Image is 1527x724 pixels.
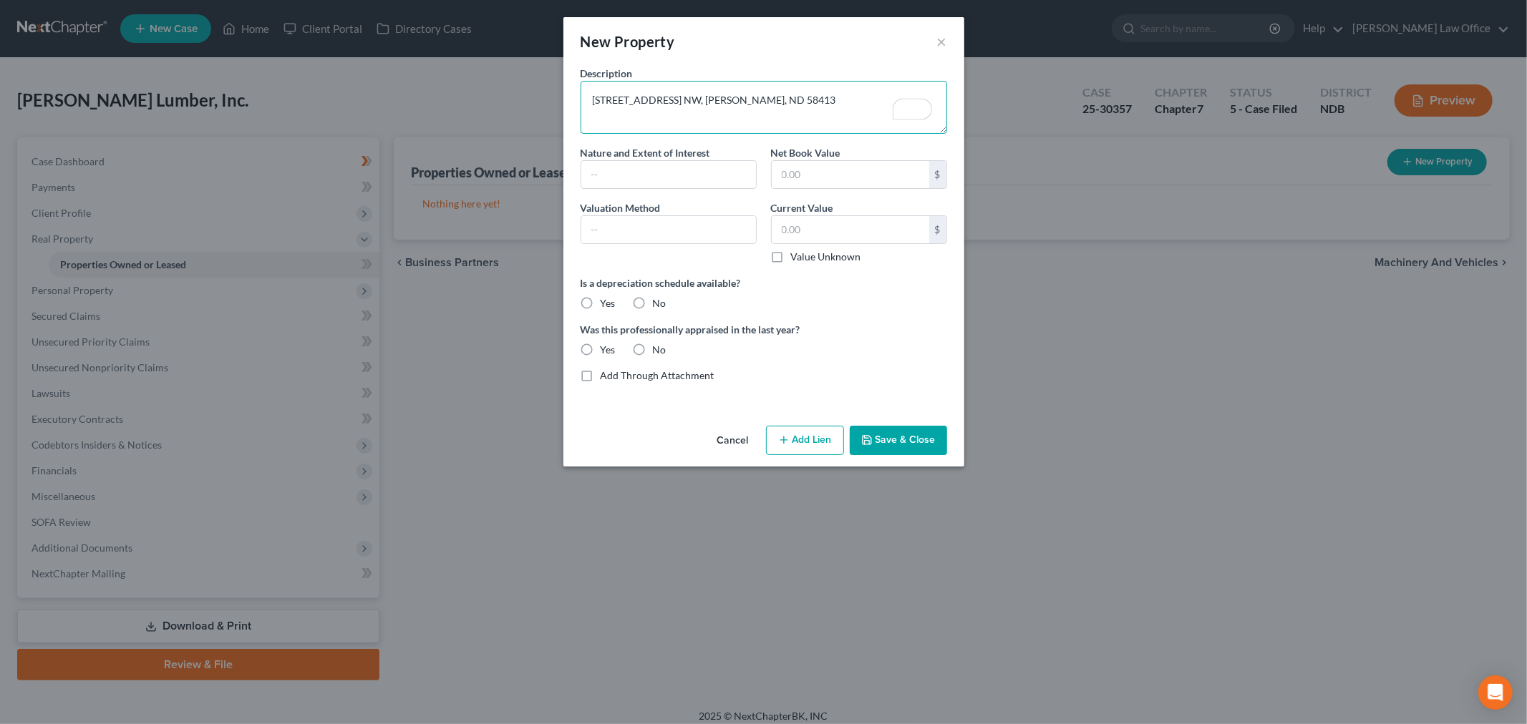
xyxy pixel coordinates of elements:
button: Add Lien [766,426,844,456]
label: Net Book Value [771,145,840,160]
button: Save & Close [850,426,947,456]
input: -- [581,161,756,188]
div: Open Intercom Messenger [1478,675,1513,710]
label: Yes [601,343,616,357]
label: Value Unknown [791,250,861,264]
button: Cancel [706,427,760,456]
label: Valuation Method [581,200,661,215]
label: Description [581,66,633,81]
label: No [653,343,666,357]
input: -- [581,216,756,243]
div: $ [929,161,946,188]
label: No [653,296,666,310]
div: $ [929,216,946,243]
textarea: To enrich screen reader interactions, please activate Accessibility in Grammarly extension settings [581,81,947,134]
label: Yes [601,296,616,310]
button: × [937,33,947,50]
label: Was this professionally appraised in the last year? [581,322,947,337]
label: Nature and Extent of Interest [581,145,710,160]
input: 0.00 [772,216,929,243]
div: New Property [581,31,675,52]
label: Add Through Attachment [601,368,714,383]
input: 0.00 [772,161,929,188]
label: Is a depreciation schedule available? [581,275,947,290]
label: Current Value [771,200,833,215]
